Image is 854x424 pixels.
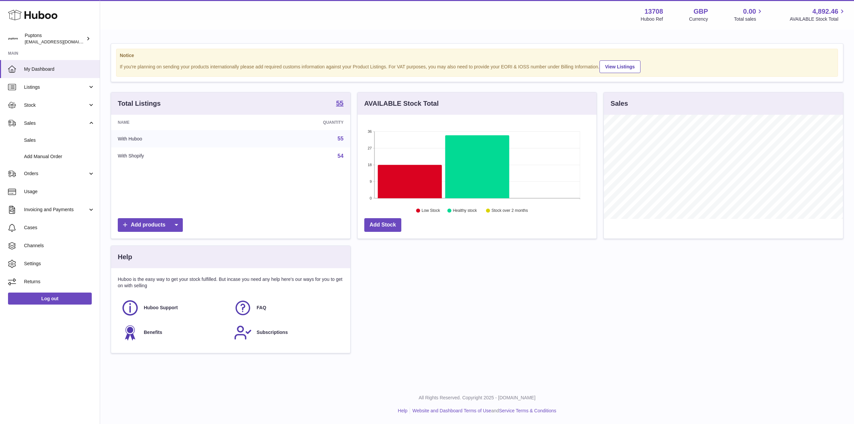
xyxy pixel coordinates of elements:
[118,218,183,232] a: Add products
[120,52,834,59] strong: Notice
[641,16,663,22] div: Huboo Ref
[105,395,849,401] p: All Rights Reserved. Copyright 2025 - [DOMAIN_NAME]
[240,115,350,130] th: Quantity
[24,137,95,143] span: Sales
[491,208,528,213] text: Stock over 2 months
[368,146,372,150] text: 27
[24,188,95,195] span: Usage
[8,34,18,44] img: hello@puptons.com
[743,7,756,16] span: 0.00
[120,59,834,73] div: If you're planning on sending your products internationally please add required customs informati...
[257,329,288,336] span: Subscriptions
[111,115,240,130] th: Name
[370,196,372,200] text: 0
[25,32,85,45] div: Puptons
[336,100,343,106] strong: 55
[24,66,95,72] span: My Dashboard
[24,261,95,267] span: Settings
[368,129,372,133] text: 36
[364,218,401,232] a: Add Stock
[24,102,88,108] span: Stock
[24,120,88,126] span: Sales
[8,293,92,305] a: Log out
[111,130,240,147] td: With Huboo
[790,7,846,22] a: 4,892.46 AVAILABLE Stock Total
[257,305,266,311] span: FAQ
[790,16,846,22] span: AVAILABLE Stock Total
[410,408,556,414] li: and
[24,170,88,177] span: Orders
[336,100,343,108] a: 55
[24,225,95,231] span: Cases
[118,276,344,289] p: Huboo is the easy way to get your stock fulfilled. But incase you need any help here's our ways f...
[24,279,95,285] span: Returns
[734,7,764,22] a: 0.00 Total sales
[24,84,88,90] span: Listings
[398,408,408,413] a: Help
[24,243,95,249] span: Channels
[144,305,178,311] span: Huboo Support
[111,147,240,165] td: With Shopify
[412,408,491,413] a: Website and Dashboard Terms of Use
[234,299,340,317] a: FAQ
[25,39,98,44] span: [EMAIL_ADDRESS][DOMAIN_NAME]
[364,99,439,108] h3: AVAILABLE Stock Total
[689,16,708,22] div: Currency
[645,7,663,16] strong: 13708
[338,136,344,141] a: 55
[368,163,372,167] text: 18
[694,7,708,16] strong: GBP
[499,408,556,413] a: Service Terms & Conditions
[144,329,162,336] span: Benefits
[234,324,340,342] a: Subscriptions
[812,7,838,16] span: 4,892.46
[610,99,628,108] h3: Sales
[422,208,440,213] text: Low Stock
[24,206,88,213] span: Invoicing and Payments
[118,253,132,262] h3: Help
[121,324,227,342] a: Benefits
[453,208,477,213] text: Healthy stock
[338,153,344,159] a: 54
[734,16,764,22] span: Total sales
[118,99,161,108] h3: Total Listings
[370,179,372,183] text: 9
[121,299,227,317] a: Huboo Support
[24,153,95,160] span: Add Manual Order
[599,60,640,73] a: View Listings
